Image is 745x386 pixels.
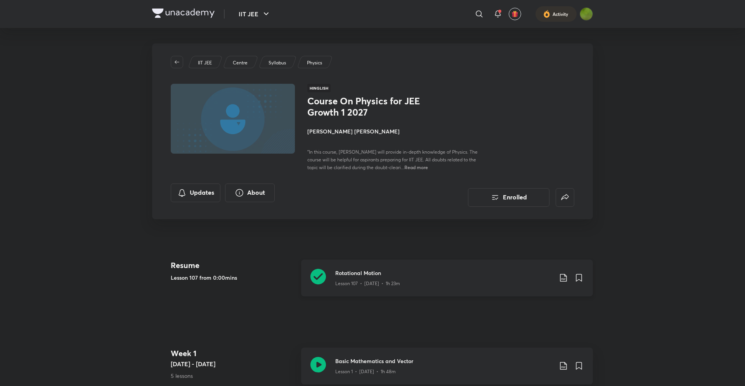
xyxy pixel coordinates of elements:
[306,59,324,66] a: Physics
[543,9,550,19] img: activity
[225,183,275,202] button: About
[307,127,481,135] h4: [PERSON_NAME] [PERSON_NAME]
[171,260,295,271] h4: Resume
[468,188,549,207] button: Enrolled
[335,269,553,277] h3: Rotational Motion
[307,84,331,92] span: Hinglish
[404,164,428,170] span: Read more
[152,9,215,18] img: Company Logo
[171,183,220,202] button: Updates
[233,59,248,66] p: Centre
[171,348,295,359] h4: Week 1
[335,280,400,287] p: Lesson 107 • [DATE] • 1h 23m
[197,59,213,66] a: IIT JEE
[170,83,296,154] img: Thumbnail
[301,260,593,306] a: Rotational MotionLesson 107 • [DATE] • 1h 23m
[171,372,295,380] p: 5 lessons
[335,368,396,375] p: Lesson 1 • [DATE] • 1h 48m
[307,95,434,118] h1: Course On Physics for JEE Growth 1 2027
[234,6,275,22] button: IIT JEE
[556,188,574,207] button: false
[509,8,521,20] button: avatar
[152,9,215,20] a: Company Logo
[232,59,249,66] a: Centre
[307,149,478,170] span: "In this course, [PERSON_NAME] will provide in-depth knowledge of Physics. The course will be hel...
[335,357,553,365] h3: Basic Mathematics and Vector
[171,273,295,282] h5: Lesson 107 from 0:00mins
[269,59,286,66] p: Syllabus
[307,59,322,66] p: Physics
[267,59,288,66] a: Syllabus
[198,59,212,66] p: IIT JEE
[580,7,593,21] img: Eeshan Chandrawanshi
[511,10,518,17] img: avatar
[171,359,295,369] h5: [DATE] - [DATE]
